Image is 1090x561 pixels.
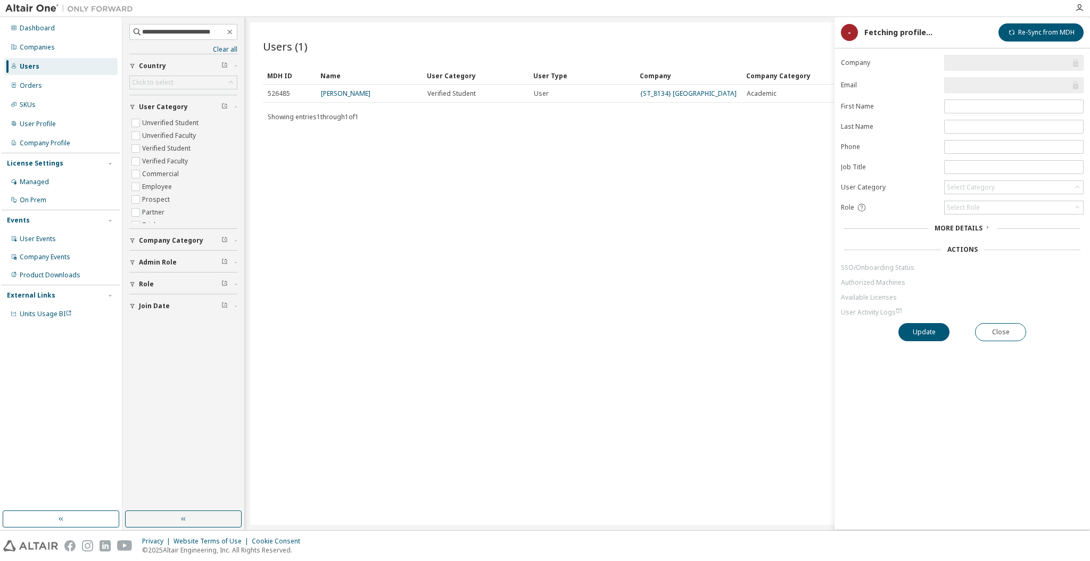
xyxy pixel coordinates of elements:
a: Clear all [129,45,237,54]
button: Re-Sync from MDH [998,23,1084,42]
span: Clear filter [221,62,228,70]
div: Product Downloads [20,271,80,279]
span: Clear filter [221,103,228,111]
span: Users (1) [263,39,308,54]
div: Click to select [130,76,237,89]
button: Update [898,323,949,341]
div: Dashboard [20,24,55,32]
img: linkedin.svg [100,540,111,551]
span: Role [139,280,154,288]
div: Select Category [947,183,995,192]
span: Verified Student [427,89,476,98]
span: User Activity Logs [841,308,902,317]
label: Prospect [142,193,172,206]
div: Orders [20,81,42,90]
span: Join Date [139,302,170,310]
button: Join Date [129,294,237,318]
span: Showing entries 1 through 1 of 1 [268,112,359,121]
label: User Category [841,183,938,192]
div: Managed [20,178,49,186]
label: Phone [841,143,938,151]
div: Company Events [20,253,70,261]
label: Unverified Faculty [142,129,198,142]
span: Clear filter [221,236,228,245]
div: On Prem [20,196,46,204]
label: Email [841,81,938,89]
div: User Type [533,67,631,84]
div: Events [7,216,30,225]
div: Company Profile [20,139,70,147]
label: Partner [142,206,167,219]
label: Verified Faculty [142,155,190,168]
div: User Events [20,235,56,243]
button: Admin Role [129,251,237,274]
span: Academic [747,89,777,98]
label: Verified Student [142,142,193,155]
div: Actions [947,245,978,254]
div: Companies [20,43,55,52]
span: Company Category [139,236,203,245]
label: Job Title [841,163,938,171]
label: Last Name [841,122,938,131]
span: Clear filter [221,280,228,288]
a: [PERSON_NAME] [321,89,370,98]
div: Select Category [945,181,1083,194]
div: User Category [427,67,525,84]
div: Privacy [142,537,174,546]
button: Country [129,54,237,78]
div: MDH ID [267,67,312,84]
img: altair_logo.svg [3,540,58,551]
img: Altair One [5,3,138,14]
label: Employee [142,180,174,193]
div: - [841,24,858,41]
span: More Details [935,224,982,233]
a: {ST_8134} [GEOGRAPHIC_DATA] [640,89,737,98]
div: Cookie Consent [252,537,307,546]
img: instagram.svg [82,540,93,551]
span: User [534,89,549,98]
label: First Name [841,102,938,111]
p: © 2025 Altair Engineering, Inc. All Rights Reserved. [142,546,307,555]
div: Name [320,67,418,84]
span: Role [841,203,854,212]
div: Select Role [945,201,1083,214]
button: User Category [129,95,237,119]
button: Role [129,273,237,296]
button: Close [975,323,1026,341]
div: Company Category [746,67,844,84]
div: External Links [7,291,55,300]
label: Trial [142,219,158,232]
a: Authorized Machines [841,278,1084,287]
span: 526485 [268,89,290,98]
div: Select Role [947,203,980,212]
div: License Settings [7,159,63,168]
img: youtube.svg [117,540,133,551]
span: Country [139,62,166,70]
span: Units Usage BI [20,309,72,318]
a: SSO/Onboarding Status [841,263,1084,272]
span: Clear filter [221,258,228,267]
div: SKUs [20,101,36,109]
button: Company Category [129,229,237,252]
label: Unverified Student [142,117,201,129]
div: User Profile [20,120,56,128]
img: facebook.svg [64,540,76,551]
div: Website Terms of Use [174,537,252,546]
span: Admin Role [139,258,177,267]
label: Commercial [142,168,181,180]
div: Click to select [132,78,174,87]
div: Users [20,62,39,71]
div: Company [640,67,738,84]
a: Available Licenses [841,293,1084,302]
label: Company [841,59,938,67]
div: Fetching profile... [864,28,932,37]
span: Clear filter [221,302,228,310]
span: User Category [139,103,188,111]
